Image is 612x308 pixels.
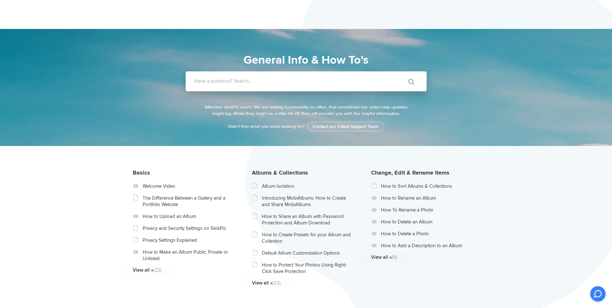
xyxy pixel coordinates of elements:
[381,242,472,249] a: How to Add a Description to an Album
[381,219,472,225] a: How to Delete an Album
[203,104,409,117] p: Attention SlickPic users. We are adding functionality so often, that sometimes our video help upd...
[157,51,456,69] h1: General Info & How To's
[143,237,234,243] a: Privacy Settings Explained
[262,183,353,189] a: Album Isolation
[381,195,472,201] a: How to Rename an Album
[381,207,472,213] a: How To Rename a Photo
[371,169,449,176] a: Change, Edit & Rename Items
[203,123,409,130] p: Didn't find what you were looking for?
[143,183,234,189] a: Welcome Video
[252,280,343,286] a: View all »(22)
[381,183,472,189] a: How to Sort Albums & Collections
[143,213,234,220] a: How to Upload an Album
[194,78,435,84] label: Have a question? Search...
[395,74,422,89] input: 
[133,267,224,273] a: View all »(22)
[252,169,308,176] a: Albums & Collections
[143,249,234,262] a: How to Make an Album Public, Private or Unlisted
[143,225,234,231] a: Privacy and Security Settings on SlickPic
[307,122,384,131] a: Contact our Client Support Team
[381,231,472,237] a: How to Delete a Photo
[262,195,353,208] a: Introducing MobiAlbums: How to Create and Share MobiAlbums
[143,195,234,208] a: The Difference Between a Gallery and a Portfolio Website
[262,213,353,226] a: How to Share an Album with Password Protection and Album Download
[262,262,353,275] a: How to Protect Your Photos Using Right-Click Save Protection
[371,254,462,260] a: View all »(9)
[133,169,150,176] a: Basics
[262,250,353,256] a: Default Album Customization Options
[262,231,353,244] a: How to Create Presets for your Album and Collection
